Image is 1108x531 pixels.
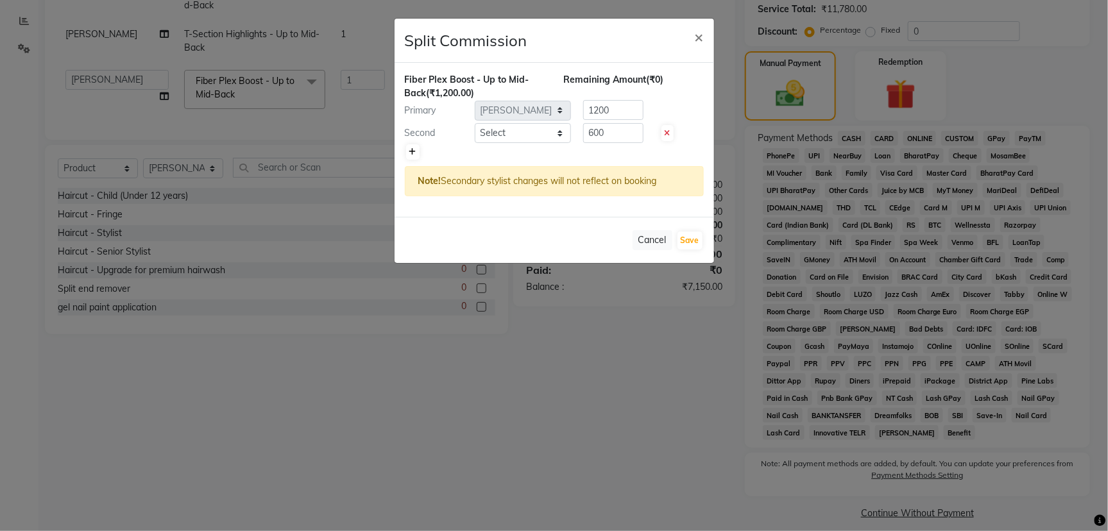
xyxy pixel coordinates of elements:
[427,87,475,99] span: (₹1,200.00)
[647,74,664,85] span: (₹0)
[418,175,441,187] strong: Note!
[564,74,647,85] span: Remaining Amount
[405,166,704,196] div: Secondary stylist changes will not reflect on booking
[405,29,527,52] h4: Split Commission
[685,19,714,55] button: Close
[695,27,704,46] span: ×
[678,232,703,249] button: Save
[395,126,475,140] div: Second
[405,74,529,99] span: Fiber Plex Boost - Up to Mid-Back
[633,230,672,250] button: Cancel
[395,104,475,117] div: Primary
